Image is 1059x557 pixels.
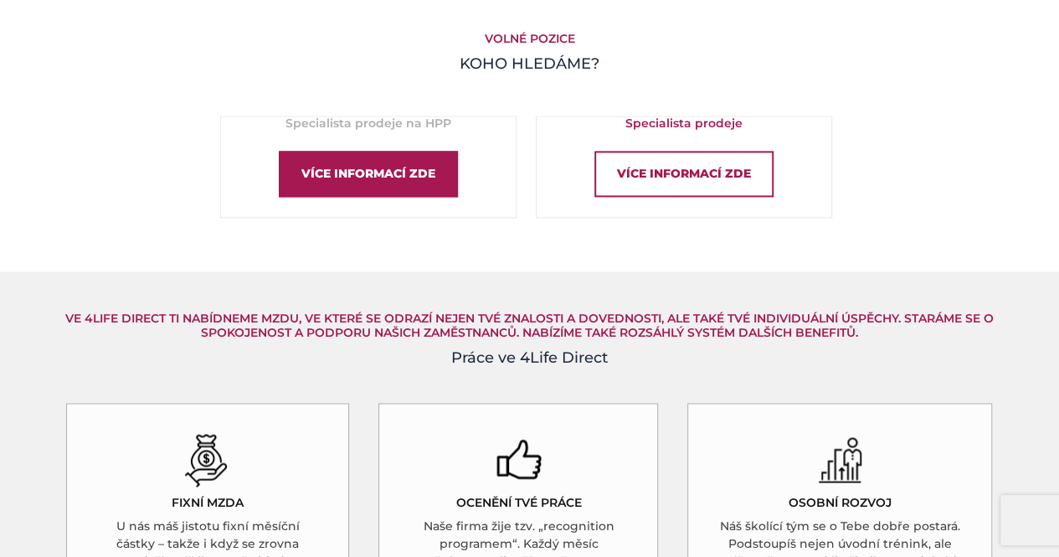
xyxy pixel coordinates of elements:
[496,433,542,487] img: palec nahoru facebooková ikona
[455,495,581,509] h5: OCENĚNÍ TVÉ PRÁCE
[184,433,230,487] img: měšec s dolary černá ikona
[65,32,995,46] h5: Volné pozice
[594,151,774,197] div: Více informací zde
[817,433,863,487] img: ikona tužky a ozubeného kola
[172,495,244,509] h5: FIXNÍ MZDA
[65,347,995,369] h4: Práce ve 4Life Direct
[537,116,831,131] h5: Specialista prodeje
[279,151,458,197] div: Více informací zde
[220,116,517,218] a: Specialista prodeje na HPPVíce informací zde
[221,116,516,131] h5: Specialista prodeje na HPP
[789,495,892,509] h5: OSOBNÍ ROZVOJ
[65,312,995,340] h5: Ve 4Life Direct Ti nabídneme mzdu, ve které se odrazí nejen Tvé znalosti a dovednosti, ale také T...
[536,116,832,218] a: Specialista prodejeVíce informací zde
[65,53,995,75] h4: KOHO HLEDÁME?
